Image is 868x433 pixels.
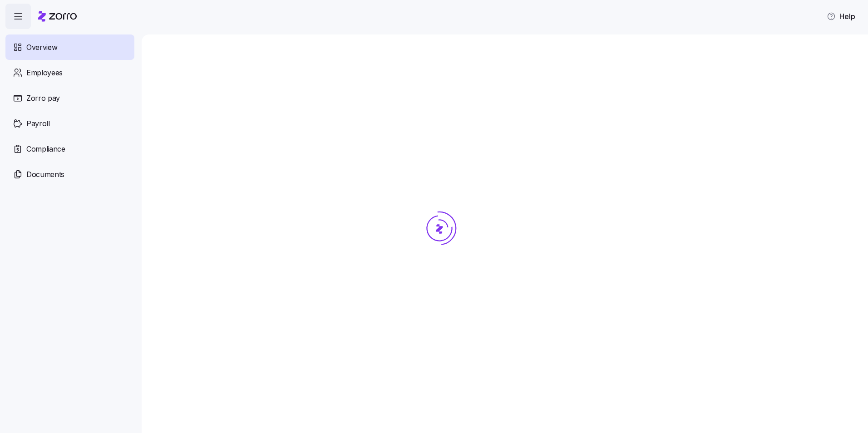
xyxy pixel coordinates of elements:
span: Overview [26,42,57,53]
span: Zorro pay [26,93,60,104]
span: Employees [26,67,63,79]
span: Compliance [26,143,65,155]
span: Payroll [26,118,50,129]
a: Payroll [5,111,134,136]
span: Documents [26,169,64,180]
span: Help [827,11,855,22]
button: Help [819,7,863,25]
a: Zorro pay [5,85,134,111]
a: Employees [5,60,134,85]
a: Overview [5,34,134,60]
a: Documents [5,162,134,187]
a: Compliance [5,136,134,162]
